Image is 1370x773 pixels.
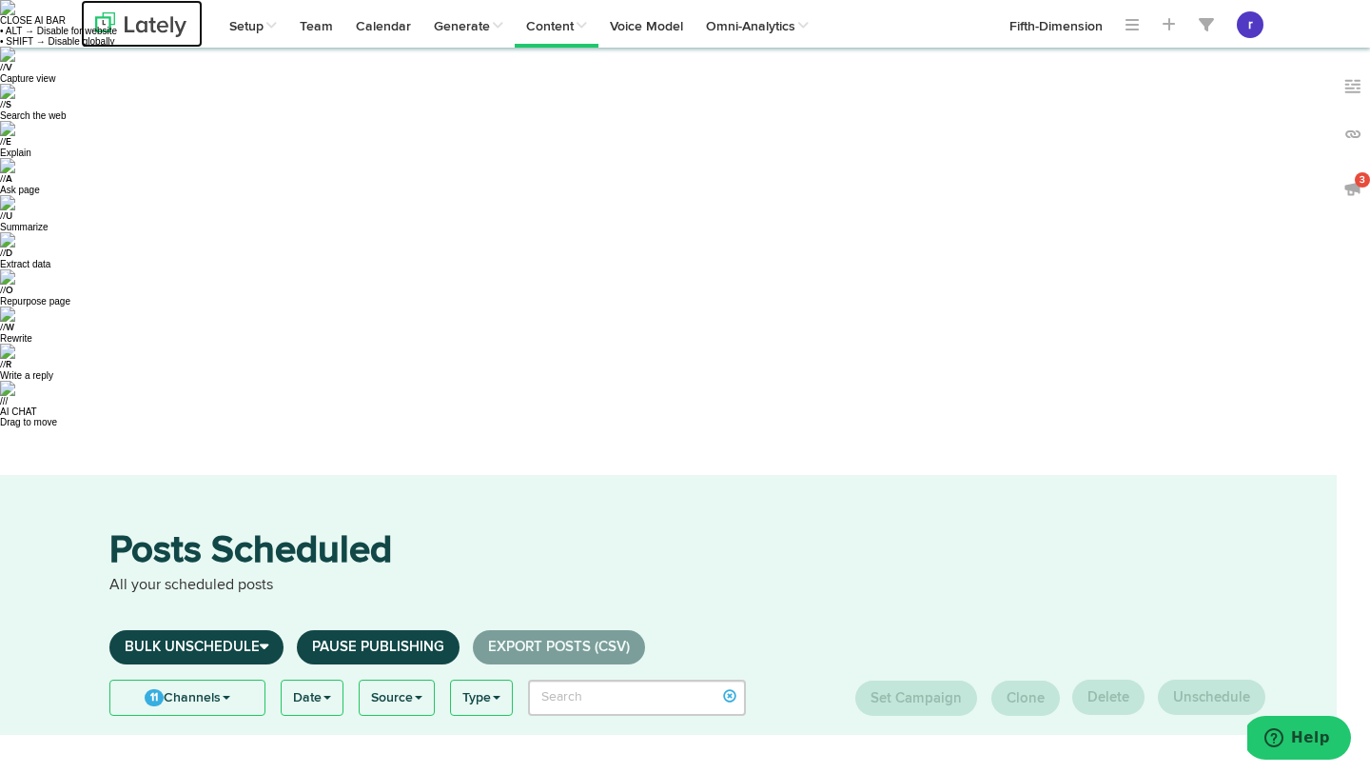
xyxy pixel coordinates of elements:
input: Search [528,680,746,716]
a: Type [451,681,512,715]
a: Bulk Unschedule [109,630,284,664]
button: Set Campaign [855,681,977,716]
a: Pause Publishing [297,630,460,664]
span: Set Campaign [871,691,962,705]
a: Date [282,681,342,715]
button: Delete [1072,680,1145,715]
h3: Posts Scheduled [109,532,1261,575]
span: Clone [1007,691,1045,705]
span: 11 [145,689,164,706]
iframe: Opens a widget where you can find more information [1247,716,1351,763]
button: Clone [991,681,1060,716]
a: 11Channels [110,681,264,715]
a: Export Posts (CSV) [473,630,645,664]
p: All your scheduled posts [109,575,1261,597]
a: Source [360,681,434,715]
button: Unschedule [1158,680,1265,715]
